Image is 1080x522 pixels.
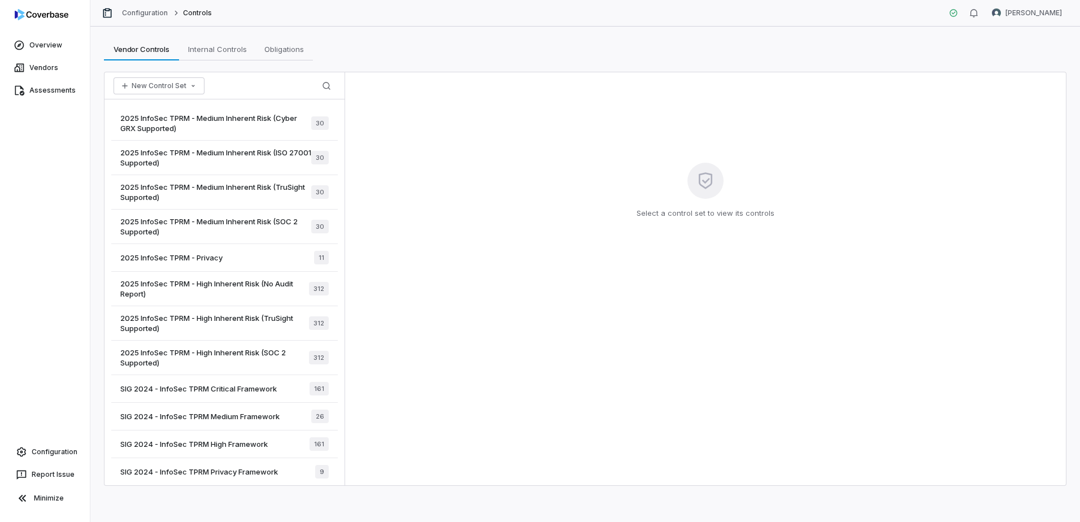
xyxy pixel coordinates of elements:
[309,316,329,330] span: 312
[120,216,311,237] span: 2025 InfoSec TPRM - Medium Inherent Risk (SOC 2 Supported)
[309,282,329,295] span: 312
[120,384,277,394] span: SIG 2024 - InfoSec TPRM Critical Framework
[310,382,329,395] span: 161
[2,35,88,55] a: Overview
[111,430,338,458] a: SIG 2024 - InfoSec TPRM High Framework161
[114,77,204,94] button: New Control Set
[309,351,329,364] span: 312
[111,175,338,210] a: 2025 InfoSec TPRM - Medium Inherent Risk (TruSight Supported)30
[111,210,338,244] a: 2025 InfoSec TPRM - Medium Inherent Risk (SOC 2 Supported)30
[120,253,223,263] span: 2025 InfoSec TPRM - Privacy
[992,8,1001,18] img: Curtis Nohl avatar
[120,313,309,333] span: 2025 InfoSec TPRM - High Inherent Risk (TruSight Supported)
[311,151,329,164] span: 30
[111,141,338,175] a: 2025 InfoSec TPRM - Medium Inherent Risk (ISO 27001 Supported)30
[111,244,338,272] a: 2025 InfoSec TPRM - Privacy11
[111,106,338,141] a: 2025 InfoSec TPRM - Medium Inherent Risk (Cyber GRX Supported)30
[314,251,329,264] span: 11
[109,42,174,56] span: Vendor Controls
[311,220,329,233] span: 30
[111,403,338,430] a: SIG 2024 - InfoSec TPRM Medium Framework26
[184,42,251,56] span: Internal Controls
[111,375,338,403] a: SIG 2024 - InfoSec TPRM Critical Framework161
[183,8,212,18] span: Controls
[2,80,88,101] a: Assessments
[1005,8,1062,18] span: [PERSON_NAME]
[5,487,85,510] button: Minimize
[260,42,308,56] span: Obligations
[120,113,311,133] span: 2025 InfoSec TPRM - Medium Inherent Risk (Cyber GRX Supported)
[111,458,338,486] a: SIG 2024 - InfoSec TPRM Privacy Framework9
[120,411,280,421] span: SIG 2024 - InfoSec TPRM Medium Framework
[120,147,311,168] span: 2025 InfoSec TPRM - Medium Inherent Risk (ISO 27001 Supported)
[120,467,278,477] span: SIG 2024 - InfoSec TPRM Privacy Framework
[5,442,85,462] a: Configuration
[120,182,311,202] span: 2025 InfoSec TPRM - Medium Inherent Risk (TruSight Supported)
[5,464,85,485] button: Report Issue
[120,347,309,368] span: 2025 InfoSec TPRM - High Inherent Risk (SOC 2 Supported)
[111,341,338,375] a: 2025 InfoSec TPRM - High Inherent Risk (SOC 2 Supported)312
[311,410,329,423] span: 26
[315,465,329,478] span: 9
[310,437,329,451] span: 161
[985,5,1069,21] button: Curtis Nohl avatar[PERSON_NAME]
[311,185,329,199] span: 30
[111,306,338,341] a: 2025 InfoSec TPRM - High Inherent Risk (TruSight Supported)312
[122,8,168,18] a: Configuration
[2,58,88,78] a: Vendors
[637,208,774,219] p: Select a control set to view its controls
[311,116,329,130] span: 30
[111,272,338,306] a: 2025 InfoSec TPRM - High Inherent Risk (No Audit Report)312
[120,439,268,449] span: SIG 2024 - InfoSec TPRM High Framework
[120,279,309,299] span: 2025 InfoSec TPRM - High Inherent Risk (No Audit Report)
[15,9,68,20] img: logo-D7KZi-bG.svg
